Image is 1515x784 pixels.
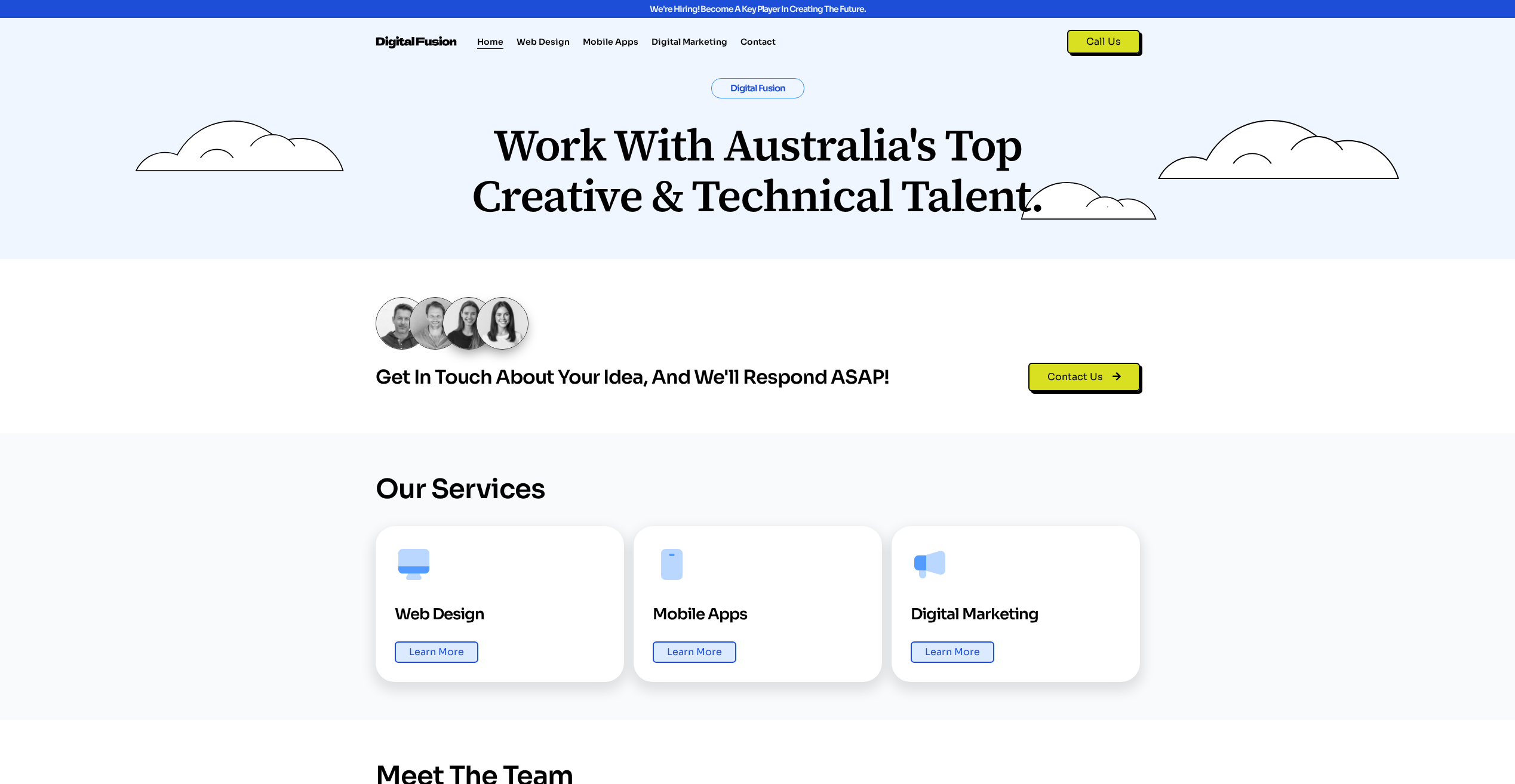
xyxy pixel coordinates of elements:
a: Learn More [911,641,994,663]
span: Call Us [1086,36,1121,48]
h1: Digital Fusion [712,79,804,98]
div: Get in Touch About Your Idea, and We'll Respond ASAP! [376,359,889,395]
a: Mobile Apps [583,35,638,49]
div: We're hiring! Become a key player in creating the future. [452,5,1064,13]
span: Learn More [925,646,980,658]
a: Home [477,35,503,49]
a: Digital Marketing [652,35,727,49]
a: Learn More [395,641,478,663]
a: Call Us [1067,30,1140,54]
h4: Web Design [395,607,605,622]
a: Learn More [653,641,736,663]
span: Learn More [667,646,722,658]
span: Contact Us [1047,371,1103,383]
a: Web Design [517,35,570,49]
a: Contact [740,35,776,49]
span: Learn More [409,646,464,658]
h4: Mobile Apps [653,607,863,622]
h2: Work with Australia's top creative & Technical talent. [471,119,1044,221]
h4: Digital Marketing [911,607,1121,622]
h3: Our Services [376,471,1140,507]
a: Contact Us [1028,363,1140,391]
